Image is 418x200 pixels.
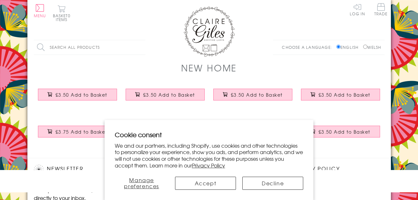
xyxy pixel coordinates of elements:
[126,89,205,100] button: £3.50 Add to Basket
[55,129,107,135] span: £3.75 Add to Basket
[363,45,367,49] input: Welsh
[213,89,292,100] button: £3.50 Add to Basket
[192,161,225,169] a: Privacy Policy
[115,142,304,169] p: We and our partners, including Shopify, use cookies and other technologies to personalize your ex...
[374,3,388,17] a: Trade
[242,177,303,190] button: Decline
[282,44,335,50] p: Choose a language:
[175,177,236,190] button: Accept
[55,92,107,98] span: £3.50 Add to Basket
[297,121,385,148] a: New Home Card, Gingerbread House, Wishing you happy times in your New Home £3.50 Add to Basket
[336,44,362,50] label: English
[139,40,145,55] input: Search
[184,6,235,57] img: Claire Giles Greetings Cards
[363,44,381,50] label: Welsh
[301,126,380,137] button: £3.50 Add to Basket
[38,89,117,100] button: £3.50 Add to Basket
[209,84,297,111] a: New Home Card, Pink on Plum Happy New Home, with gold foil £3.50 Add to Basket
[301,89,380,100] button: £3.50 Add to Basket
[121,84,209,111] a: New Home Card, Pink Star, Embellished with a padded star £3.50 Add to Basket
[231,92,283,98] span: £3.50 Add to Basket
[143,92,195,98] span: £3.50 Add to Basket
[336,45,341,49] input: English
[297,84,385,111] a: New Home Card, Colourful Houses, Hope you'll be very happy in your New Home £3.50 Add to Basket
[34,121,121,148] a: New Home Card, Flowers & Phone, New Home, Embellished with colourful pompoms £3.75 Add to Basket
[319,129,370,135] span: £3.50 Add to Basket
[34,40,145,55] input: Search all products
[34,84,121,111] a: New Home Card, Tree, New Home, Embossed and Foiled text £3.50 Add to Basket
[34,4,46,18] button: Menu
[289,165,340,173] a: Privacy Policy
[53,5,70,21] button: Basket0 items
[181,61,237,74] h1: New Home
[115,130,304,139] h2: Cookie consent
[350,3,365,16] a: Log In
[34,13,46,19] span: Menu
[34,165,142,174] h2: Newsletter
[38,126,117,137] button: £3.75 Add to Basket
[56,13,70,22] span: 0 items
[319,92,370,98] span: £3.50 Add to Basket
[124,176,159,190] span: Manage preferences
[374,3,388,16] span: Trade
[115,177,169,190] button: Manage preferences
